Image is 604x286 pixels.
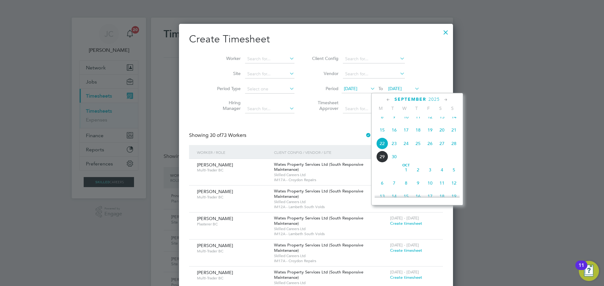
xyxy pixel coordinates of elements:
[388,86,402,91] span: [DATE]
[388,177,400,189] span: 7
[376,111,388,123] span: 8
[390,242,419,248] span: [DATE] - [DATE]
[197,216,233,221] span: [PERSON_NAME]
[310,100,338,111] label: Timesheet Approver
[424,138,436,149] span: 26
[412,177,424,189] span: 9
[212,56,241,61] label: Worker
[197,162,233,168] span: [PERSON_NAME]
[376,151,388,163] span: 29
[197,222,269,227] span: Plasterer BC
[448,190,460,202] span: 19
[436,190,448,202] span: 18
[310,71,338,76] label: Vendor
[422,105,434,111] span: F
[274,253,387,258] span: Skilled Careers Ltd
[390,248,422,253] span: Create timesheet
[189,33,443,46] h2: Create Timesheet
[400,124,412,136] span: 17
[197,195,269,200] span: Multi-Trader BC
[412,190,424,202] span: 16
[245,105,294,113] input: Search for...
[195,145,272,159] div: Worker / Role
[210,132,221,138] span: 30 of
[448,164,460,176] span: 5
[390,221,422,226] span: Create timesheet
[365,132,429,138] label: Hide created timesheets
[272,145,388,159] div: Client Config / Vendor / Site
[436,124,448,136] span: 20
[448,177,460,189] span: 12
[343,105,405,113] input: Search for...
[434,105,446,111] span: S
[343,55,405,63] input: Search for...
[344,86,357,91] span: [DATE]
[189,132,248,139] div: Showing
[424,124,436,136] span: 19
[212,86,241,91] label: Period Type
[411,105,422,111] span: T
[197,270,233,275] span: [PERSON_NAME]
[197,276,269,281] span: Multi-Trader BC
[424,177,436,189] span: 10
[274,269,363,280] span: Wates Property Services Ltd (South Responsive Maintenance)
[412,124,424,136] span: 18
[388,151,400,163] span: 30
[448,111,460,123] span: 14
[388,190,400,202] span: 14
[390,275,422,280] span: Create timesheet
[436,177,448,189] span: 11
[274,258,387,263] span: IM17A - Croydon Repairs
[245,85,294,94] input: Select one
[274,231,387,236] span: IM12A - Lambeth South Voids
[274,177,387,182] span: IM17A - Croydon Repairs
[388,111,400,123] span: 9
[197,189,233,194] span: [PERSON_NAME]
[412,138,424,149] span: 25
[197,249,269,254] span: Multi-Trader BC
[274,226,387,231] span: Skilled Careers Ltd
[210,132,246,138] span: 73 Workers
[436,111,448,123] span: 13
[245,70,294,78] input: Search for...
[197,243,233,248] span: [PERSON_NAME]
[274,172,387,177] span: Skilled Careers Ltd
[274,242,363,253] span: Wates Property Services Ltd (South Responsive Maintenance)
[399,105,411,111] span: W
[446,105,458,111] span: S
[274,204,387,209] span: IM12A - Lambeth South Voids
[376,138,388,149] span: 22
[274,162,363,172] span: Wates Property Services Ltd (South Responsive Maintenance)
[274,188,363,199] span: Wates Property Services Ltd (South Responsive Maintenance)
[376,124,388,136] span: 15
[424,190,436,202] span: 17
[428,97,440,102] span: 2025
[412,111,424,123] span: 11
[394,97,426,102] span: September
[274,280,387,285] span: Skilled Careers Ltd
[376,177,388,189] span: 6
[245,55,294,63] input: Search for...
[436,164,448,176] span: 4
[436,138,448,149] span: 27
[448,138,460,149] span: 28
[400,164,412,176] span: 1
[400,111,412,123] span: 10
[197,168,269,173] span: Multi-Trader BC
[400,190,412,202] span: 15
[310,56,338,61] label: Client Config
[448,124,460,136] span: 21
[388,138,400,149] span: 23
[387,105,399,111] span: T
[390,215,419,221] span: [DATE] - [DATE]
[274,199,387,204] span: Skilled Careers Ltd
[343,70,405,78] input: Search for...
[400,164,412,167] span: Oct
[274,215,363,226] span: Wates Property Services Ltd (South Responsive Maintenance)
[377,84,385,93] span: To
[400,138,412,149] span: 24
[412,164,424,176] span: 2
[376,190,388,202] span: 13
[390,269,419,275] span: [DATE] - [DATE]
[400,177,412,189] span: 8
